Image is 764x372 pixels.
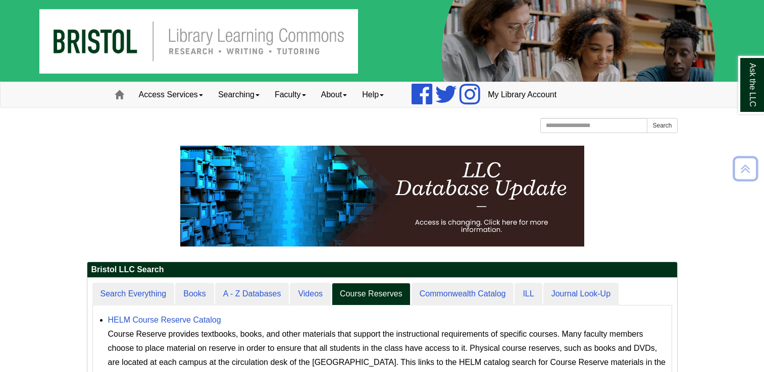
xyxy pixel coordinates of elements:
a: Back to Top [729,162,761,175]
a: ILL [515,283,542,305]
a: Faculty [267,82,314,107]
a: A - Z Databases [215,283,289,305]
img: HTML tutorial [180,146,584,246]
a: Books [175,283,214,305]
a: About [314,82,355,107]
h2: Bristol LLC Search [87,262,677,278]
a: Access Services [131,82,211,107]
a: HELM Course Reserve Catalog [108,316,221,324]
a: My Library Account [480,82,564,107]
a: Searching [211,82,267,107]
a: Videos [290,283,331,305]
a: Search Everything [92,283,175,305]
button: Search [647,118,677,133]
a: Course Reserves [332,283,411,305]
a: Help [354,82,391,107]
a: Commonwealth Catalog [412,283,514,305]
a: Journal Look-Up [543,283,619,305]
